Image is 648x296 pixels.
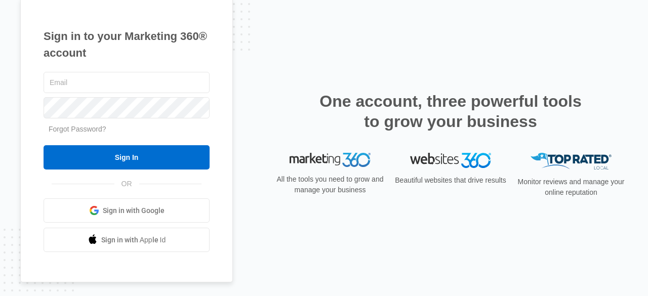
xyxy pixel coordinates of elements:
[44,228,210,252] a: Sign in with Apple Id
[101,235,166,245] span: Sign in with Apple Id
[290,153,371,167] img: Marketing 360
[103,205,165,216] span: Sign in with Google
[44,28,210,61] h1: Sign in to your Marketing 360® account
[114,179,139,189] span: OR
[410,153,491,167] img: Websites 360
[531,153,612,170] img: Top Rated Local
[394,175,507,186] p: Beautiful websites that drive results
[44,145,210,170] input: Sign In
[44,72,210,93] input: Email
[49,125,106,133] a: Forgot Password?
[44,198,210,223] a: Sign in with Google
[316,91,585,132] h2: One account, three powerful tools to grow your business
[514,177,628,198] p: Monitor reviews and manage your online reputation
[273,174,387,195] p: All the tools you need to grow and manage your business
